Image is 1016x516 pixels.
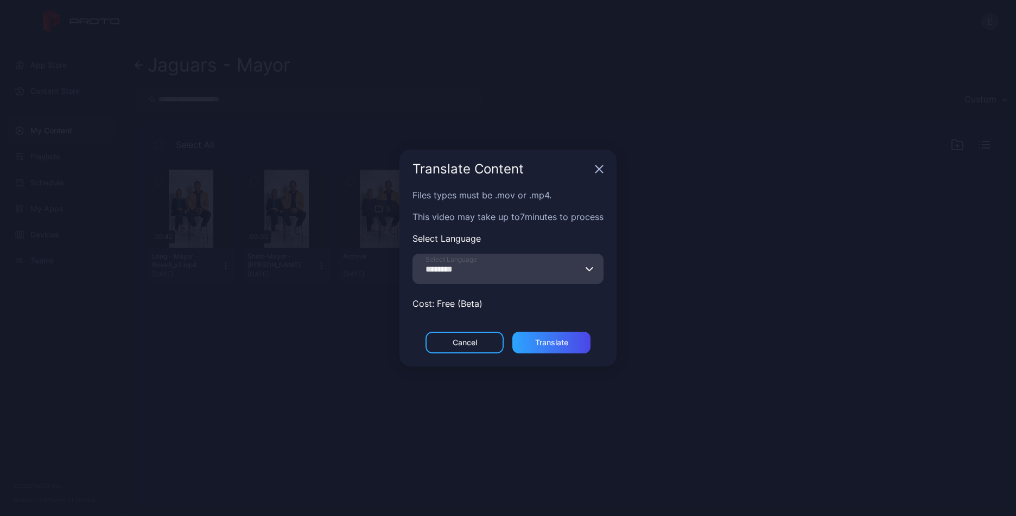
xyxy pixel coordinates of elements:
button: Select Language [585,254,594,284]
button: Cancel [426,332,504,353]
input: Select Language [412,254,604,284]
div: Translate [535,338,568,347]
button: Translate [512,332,590,353]
div: Translate Content [412,163,590,176]
p: Select Language [412,232,604,245]
p: Files types must be .mov or .mp4. [412,189,604,202]
span: Select Language [426,255,477,264]
div: Cancel [453,338,477,347]
p: This video may take up to 7 minutes to process [412,210,604,223]
p: Cost: Free (Beta) [412,297,604,310]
